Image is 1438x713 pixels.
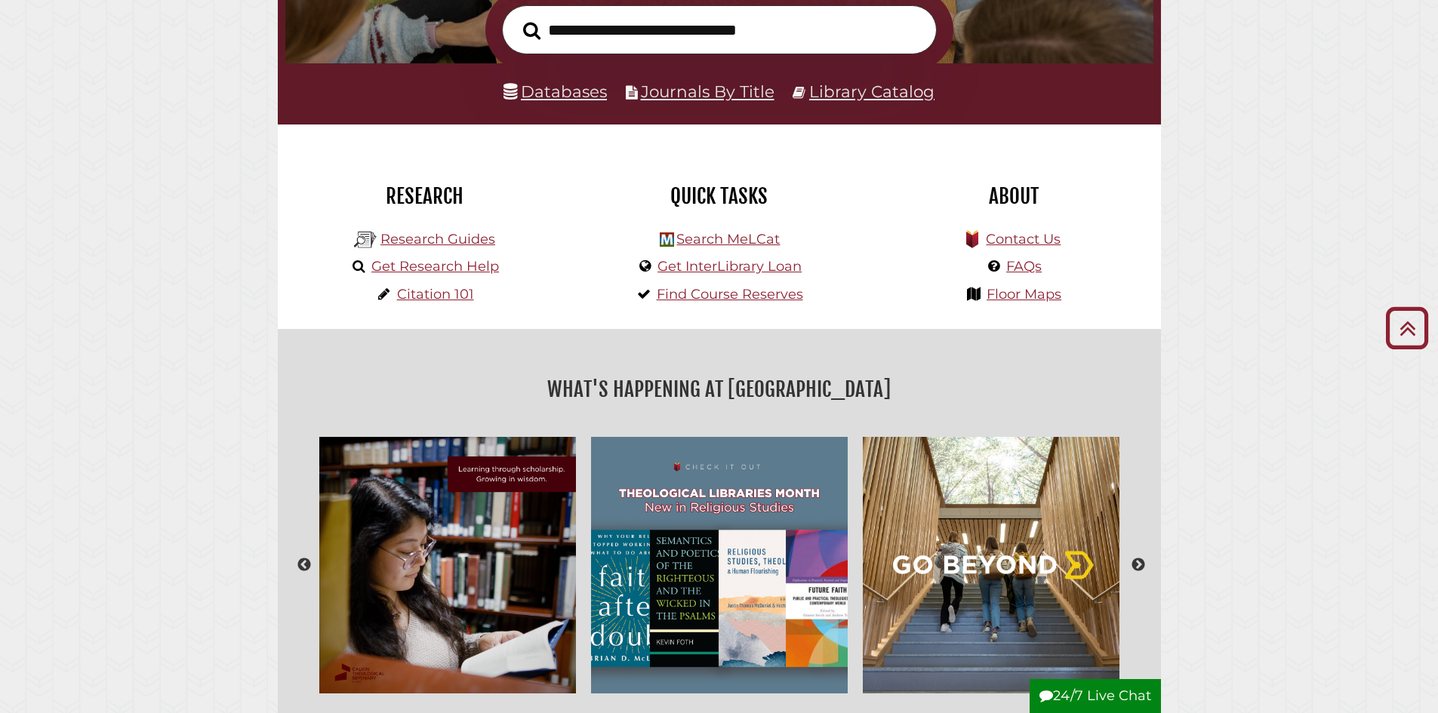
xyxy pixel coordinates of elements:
[516,17,548,45] button: Search
[354,229,377,251] img: Hekman Library Logo
[523,21,540,40] i: Search
[289,183,561,209] h2: Research
[584,183,855,209] h2: Quick Tasks
[660,232,674,247] img: Hekman Library Logo
[1131,558,1146,573] button: Next
[657,258,802,275] a: Get InterLibrary Loan
[657,286,803,303] a: Find Course Reserves
[371,258,499,275] a: Get Research Help
[641,81,774,101] a: Journals By Title
[380,231,495,247] a: Research Guides
[878,183,1150,209] h2: About
[1006,258,1042,275] a: FAQs
[297,558,312,573] button: Previous
[397,286,474,303] a: Citation 101
[809,81,935,101] a: Library Catalog
[289,372,1150,407] h2: What's Happening at [GEOGRAPHIC_DATA]
[986,231,1061,247] a: Contact Us
[503,81,607,101] a: Databases
[987,286,1061,303] a: Floor Maps
[584,429,855,701] img: Selection of new titles in theology book covers to celebrate Theological Libraries Month
[1380,315,1434,340] a: Back to Top
[855,429,1127,701] img: Go Beyond
[312,429,584,701] img: Learning through scholarship, growing in wisdom.
[676,231,780,247] a: Search MeLCat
